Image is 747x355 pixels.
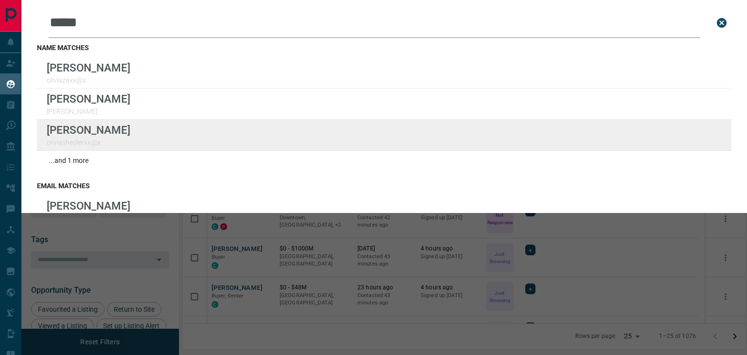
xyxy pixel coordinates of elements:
[47,61,130,74] p: [PERSON_NAME]
[47,76,130,84] p: oliviazaxx@x
[37,182,731,190] h3: email matches
[712,13,731,33] button: close search bar
[37,151,731,170] div: ...and 1 more
[47,139,130,146] p: oliviashedlerxx@x
[47,107,130,115] p: [PERSON_NAME]
[47,92,130,105] p: [PERSON_NAME]
[47,124,130,136] p: [PERSON_NAME]
[37,44,731,52] h3: name matches
[47,199,130,212] p: [PERSON_NAME]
